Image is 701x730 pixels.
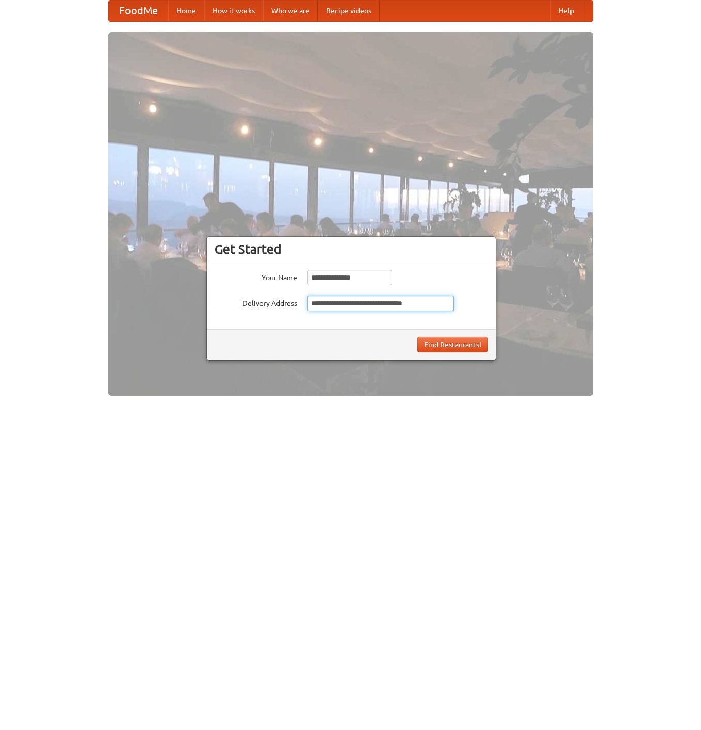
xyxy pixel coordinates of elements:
label: Your Name [215,270,297,283]
a: How it works [204,1,263,21]
button: Find Restaurants! [417,337,488,352]
a: Help [550,1,582,21]
h3: Get Started [215,241,488,257]
a: Recipe videos [318,1,380,21]
a: Who we are [263,1,318,21]
label: Delivery Address [215,296,297,309]
a: Home [168,1,204,21]
a: FoodMe [109,1,168,21]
